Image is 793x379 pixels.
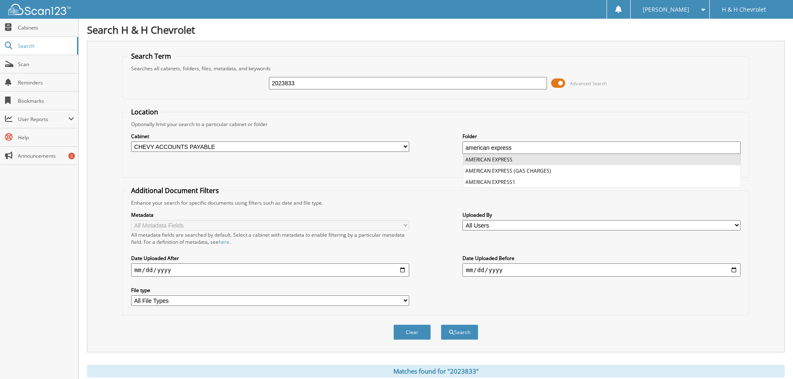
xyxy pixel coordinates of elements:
[393,325,431,340] button: Clear
[87,23,785,37] h1: Search H & H Chevrolet
[751,339,793,379] iframe: Chat Widget
[18,79,74,86] span: Reminders
[463,154,741,165] li: AMERICAN EXPRESS
[462,133,741,140] label: Folder
[462,255,741,262] label: Date Uploaded Before
[570,80,607,87] span: Advanced Search
[463,176,741,188] li: AMERICAN EXPRESS1
[219,238,229,245] a: here
[8,4,71,15] img: scan123-logo-white.svg
[127,52,175,61] legend: Search Term
[462,263,741,277] input: end
[462,211,741,218] label: Uploaded By
[131,287,409,294] label: File type
[18,134,74,141] span: Help
[68,153,75,159] div: 3
[131,255,409,262] label: Date Uploaded After
[18,97,74,104] span: Bookmarks
[127,121,745,128] div: Optionally limit your search to a particular cabinet or folder
[18,152,74,159] span: Announcements
[131,211,409,218] label: Metadata
[441,325,478,340] button: Search
[463,165,741,176] li: AMERICAN EXPRESS (GAS CHARGES)
[643,7,689,12] span: [PERSON_NAME]
[18,24,74,31] span: Cabinets
[722,7,766,12] span: H & H Chevrolet
[127,186,223,195] legend: Additional Document Filters
[18,42,73,50] span: Search
[127,199,745,206] div: Enhance your search for specific documents using filters such as date and file type.
[18,61,74,68] span: Scan
[18,116,68,123] span: User Reports
[131,133,409,140] label: Cabinet
[131,263,409,277] input: start
[131,231,409,245] div: All metadata fields are searched by default. Select a cabinet with metadata to enable filtering b...
[87,365,785,377] div: Matches found for "2023833"
[127,65,745,72] div: Searches all cabinets, folders, files, metadata, and keywords
[127,107,162,116] legend: Location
